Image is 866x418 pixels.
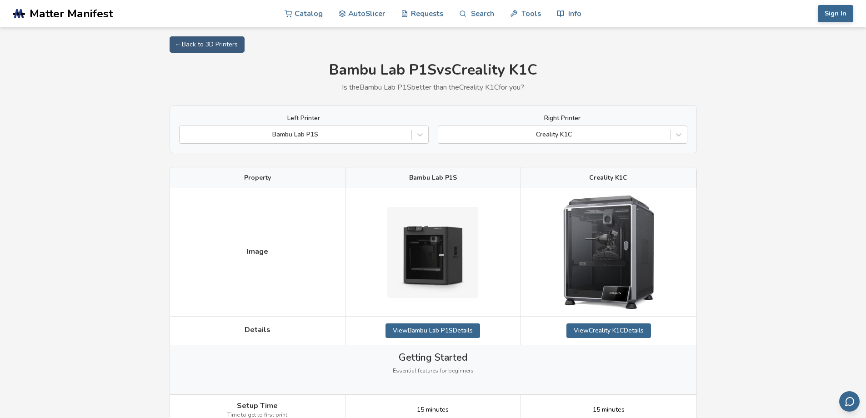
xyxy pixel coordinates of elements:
[385,323,480,338] a: ViewBambu Lab P1SDetails
[563,195,654,309] img: Creality K1C
[387,207,478,298] img: Bambu Lab P1S
[589,174,627,181] span: Creality K1C
[179,115,429,122] label: Left Printer
[170,62,697,79] h1: Bambu Lab P1S vs Creality K1C
[170,83,697,91] p: Is the Bambu Lab P1S better than the Creality K1C for you?
[593,406,625,413] span: 15 minutes
[247,247,268,256] span: Image
[818,5,853,22] button: Sign In
[417,406,449,413] span: 15 minutes
[409,174,457,181] span: Bambu Lab P1S
[393,368,474,374] span: Essential features for beginners
[184,131,186,138] input: Bambu Lab P1S
[839,391,860,412] button: Send feedback via email
[399,352,467,363] span: Getting Started
[170,36,245,53] a: ← Back to 3D Printers
[245,326,270,334] span: Details
[566,323,651,338] a: ViewCreality K1CDetails
[237,402,278,410] span: Setup Time
[244,174,271,181] span: Property
[438,115,687,122] label: Right Printer
[30,7,113,20] span: Matter Manifest
[443,131,445,138] input: Creality K1C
